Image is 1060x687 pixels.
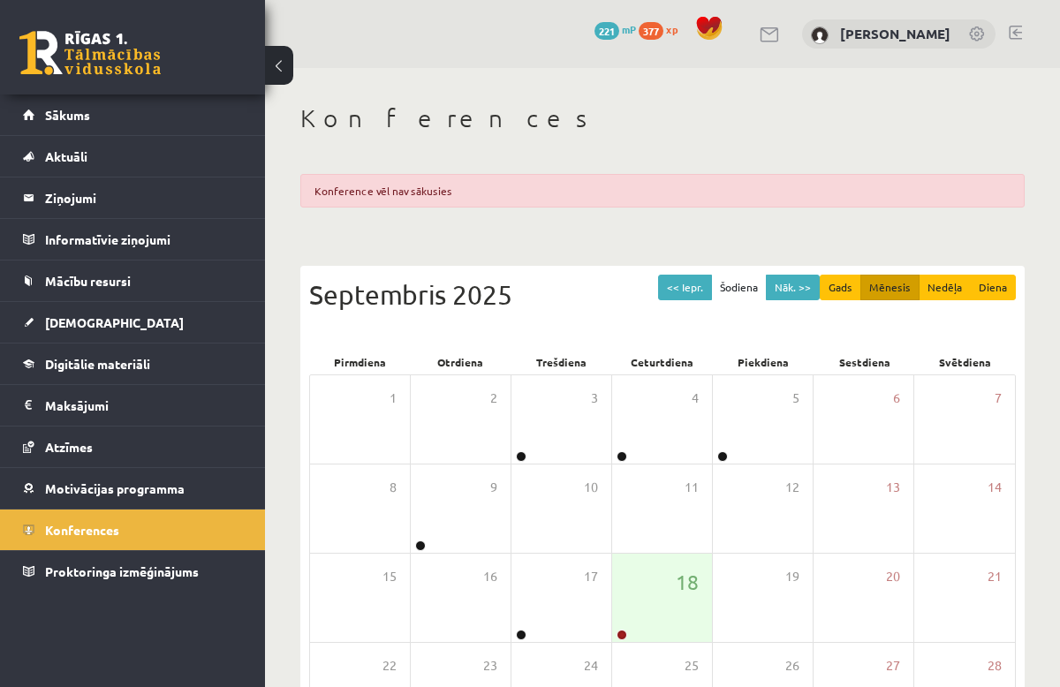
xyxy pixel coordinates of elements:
[639,22,686,36] a: 377 xp
[666,22,678,36] span: xp
[886,478,900,497] span: 13
[45,480,185,496] span: Motivācijas programma
[45,385,243,426] legend: Maksājumi
[23,468,243,509] a: Motivācijas programma
[988,656,1002,676] span: 28
[23,343,243,384] a: Digitālie materiāli
[23,427,243,467] a: Atzīmes
[594,22,636,36] a: 221 mP
[45,356,150,372] span: Digitālie materiāli
[915,350,1016,374] div: Svētdiena
[23,260,243,301] a: Mācību resursi
[658,275,712,300] button: << Iepr.
[820,275,861,300] button: Gads
[811,26,829,44] img: Ričards Jēgers
[45,107,90,123] span: Sākums
[23,302,243,343] a: [DEMOGRAPHIC_DATA]
[622,22,636,36] span: mP
[483,656,497,676] span: 23
[309,350,410,374] div: Pirmdiena
[860,275,920,300] button: Mēnesis
[45,148,87,164] span: Aktuāli
[584,656,598,676] span: 24
[390,389,397,408] span: 1
[893,389,900,408] span: 6
[45,439,93,455] span: Atzīmes
[410,350,511,374] div: Otrdiena
[692,389,699,408] span: 4
[45,314,184,330] span: [DEMOGRAPHIC_DATA]
[995,389,1002,408] span: 7
[45,522,119,538] span: Konferences
[382,656,397,676] span: 22
[511,350,612,374] div: Trešdiena
[785,567,799,586] span: 19
[713,350,814,374] div: Piekdiena
[300,103,1025,133] h1: Konferences
[711,275,767,300] button: Šodiena
[594,22,619,40] span: 221
[19,31,161,75] a: Rīgas 1. Tālmācības vidusskola
[988,567,1002,586] span: 21
[919,275,971,300] button: Nedēļa
[886,567,900,586] span: 20
[382,567,397,586] span: 15
[23,385,243,426] a: Maksājumi
[685,656,699,676] span: 25
[45,219,243,260] legend: Informatīvie ziņojumi
[988,478,1002,497] span: 14
[792,389,799,408] span: 5
[685,478,699,497] span: 11
[591,389,598,408] span: 3
[45,177,243,218] legend: Ziņojumi
[23,219,243,260] a: Informatīvie ziņojumi
[785,656,799,676] span: 26
[766,275,820,300] button: Nāk. >>
[23,510,243,550] a: Konferences
[970,275,1016,300] button: Diena
[23,177,243,218] a: Ziņojumi
[390,478,397,497] span: 8
[490,478,497,497] span: 9
[23,551,243,592] a: Proktoringa izmēģinājums
[45,563,199,579] span: Proktoringa izmēģinājums
[639,22,663,40] span: 377
[676,567,699,597] span: 18
[785,478,799,497] span: 12
[886,656,900,676] span: 27
[584,478,598,497] span: 10
[840,25,950,42] a: [PERSON_NAME]
[814,350,914,374] div: Sestdiena
[45,273,131,289] span: Mācību resursi
[23,94,243,135] a: Sākums
[309,275,1016,314] div: Septembris 2025
[612,350,713,374] div: Ceturtdiena
[584,567,598,586] span: 17
[300,174,1025,208] div: Konference vēl nav sākusies
[23,136,243,177] a: Aktuāli
[490,389,497,408] span: 2
[483,567,497,586] span: 16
